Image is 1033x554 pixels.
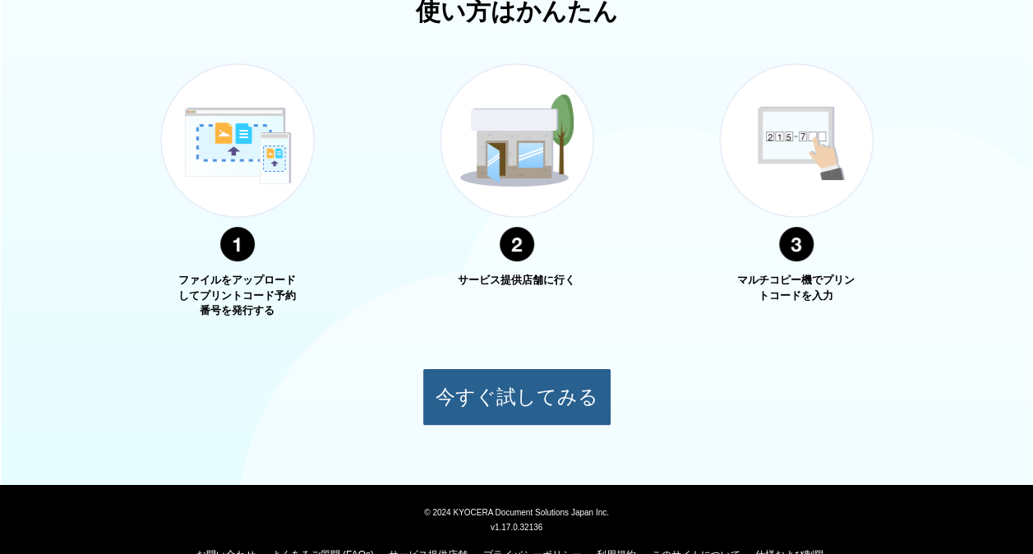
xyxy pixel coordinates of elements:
p: マルチコピー機でプリントコードを入力 [735,273,858,303]
p: サービス提供店舗に行く [455,273,579,289]
button: 今すぐ試してみる [422,368,611,426]
p: ファイルをアップロードしてプリントコード予約番号を発行する [176,273,299,319]
span: v1.17.0.32136 [491,522,542,532]
span: © 2024 KYOCERA Document Solutions Japan Inc. [424,506,609,517]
